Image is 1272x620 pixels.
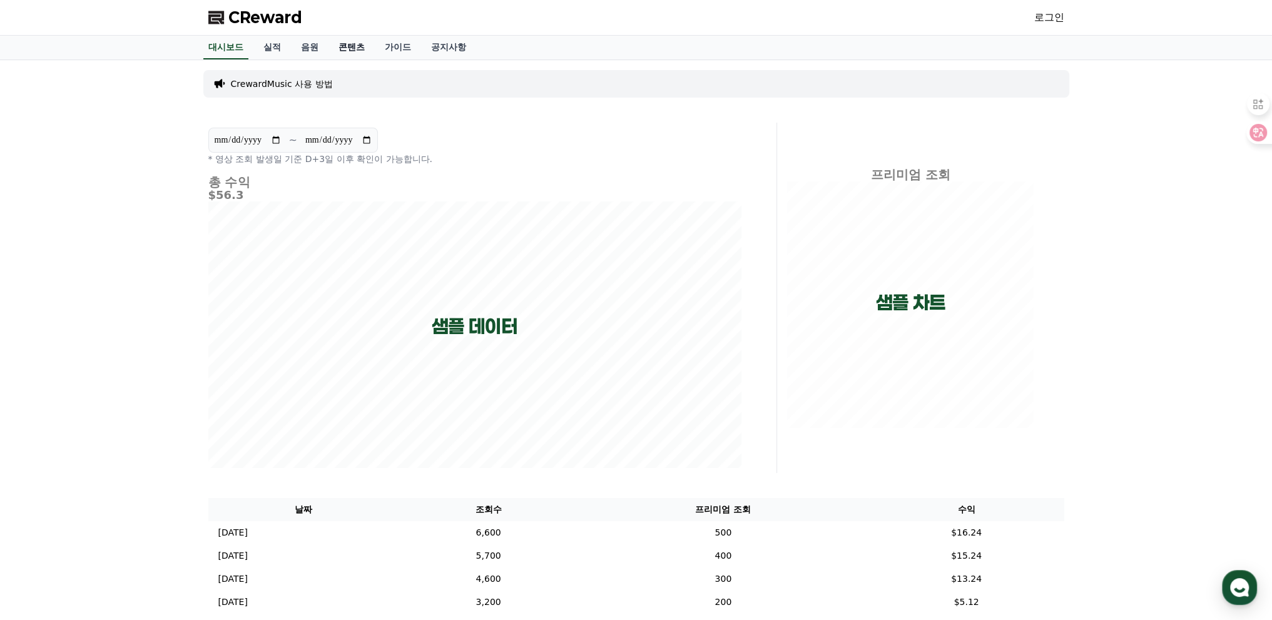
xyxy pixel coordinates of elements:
[869,544,1064,567] td: $15.24
[399,544,577,567] td: 5,700
[577,591,868,614] td: 200
[208,189,741,201] h5: $56.3
[577,544,868,567] td: 400
[399,521,577,544] td: 6,600
[218,526,248,539] p: [DATE]
[399,591,577,614] td: 3,200
[787,168,1034,181] h4: 프리미엄 조회
[289,133,297,148] p: ~
[208,498,400,521] th: 날짜
[399,498,577,521] th: 조회수
[4,397,83,428] a: 홈
[161,397,240,428] a: 설정
[231,78,333,90] a: CrewardMusic 사용 방법
[869,591,1064,614] td: $5.12
[114,416,130,426] span: 대화
[399,567,577,591] td: 4,600
[208,175,741,189] h4: 총 수익
[291,36,328,59] a: 음원
[421,36,476,59] a: 공지사항
[83,397,161,428] a: 대화
[869,498,1064,521] th: 수익
[218,596,248,609] p: [DATE]
[577,567,868,591] td: 300
[577,521,868,544] td: 500
[228,8,302,28] span: CReward
[208,8,302,28] a: CReward
[39,415,47,425] span: 홈
[328,36,375,59] a: 콘텐츠
[253,36,291,59] a: 실적
[432,315,517,338] p: 샘플 데이터
[876,292,945,314] p: 샘플 차트
[218,572,248,586] p: [DATE]
[375,36,421,59] a: 가이드
[869,567,1064,591] td: $13.24
[193,415,208,425] span: 설정
[577,498,868,521] th: 프리미엄 조회
[218,549,248,562] p: [DATE]
[203,36,248,59] a: 대시보드
[869,521,1064,544] td: $16.24
[208,153,741,165] p: * 영상 조회 발생일 기준 D+3일 이후 확인이 가능합니다.
[1034,10,1064,25] a: 로그인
